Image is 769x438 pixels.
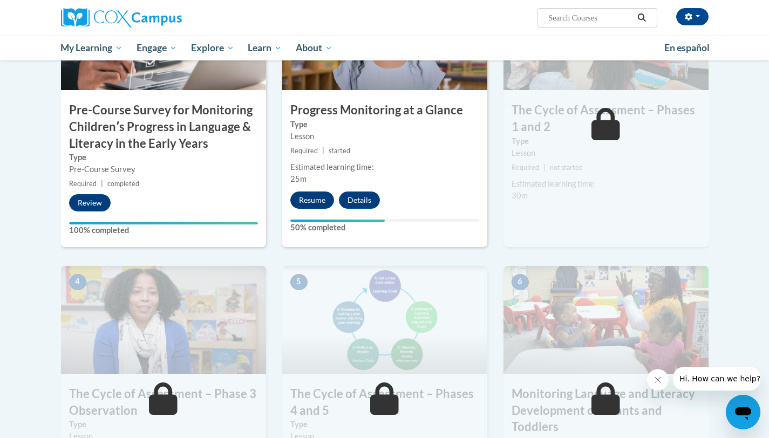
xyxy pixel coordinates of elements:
a: About [289,36,339,60]
span: Engage [137,42,177,54]
iframe: Button to launch messaging window [726,395,760,429]
span: 4 [69,274,86,290]
label: 50% completed [290,222,479,234]
a: Engage [130,36,184,60]
span: completed [107,180,139,188]
a: Learn [241,36,289,60]
span: 6 [512,274,529,290]
h3: Monitoring Language and Literacy Development of Infants and Toddlers [503,386,709,435]
img: Course Image [282,266,487,374]
span: En español [664,42,710,53]
div: Your progress [290,220,385,222]
label: Type [69,419,258,430]
label: Type [290,119,479,131]
a: Explore [184,36,241,60]
span: Explore [191,42,234,54]
button: Resume [290,191,334,209]
div: Estimated learning time: [512,178,700,190]
span: Learn [248,42,282,54]
div: Main menu [45,36,725,60]
img: Cox Campus [61,8,182,28]
span: About [296,42,332,54]
h3: The Cycle of Assessment – Phases 1 and 2 [503,102,709,135]
button: Details [339,191,380,209]
div: Pre-Course Survey [69,163,258,175]
label: Type [69,152,258,163]
span: 5 [290,274,308,290]
div: Your progress [69,222,258,224]
h3: The Cycle of Assessment – Phases 4 and 5 [282,386,487,419]
input: Search Courses [547,11,634,24]
img: Course Image [503,266,709,374]
label: Type [290,419,479,430]
a: Cox Campus [61,8,266,28]
h3: The Cycle of Assessment – Phase 3 Observation [61,386,266,419]
span: | [543,163,546,172]
span: Required [69,180,97,188]
label: Type [512,135,700,147]
span: started [329,147,350,155]
span: | [322,147,324,155]
div: Estimated learning time: [290,161,479,173]
button: Account Settings [676,8,709,25]
div: Lesson [512,147,700,159]
iframe: Close message [647,369,669,391]
span: 30m [512,191,528,200]
h3: Progress Monitoring at a Glance [282,102,487,119]
a: My Learning [54,36,130,60]
img: Course Image [61,266,266,374]
span: Required [512,163,539,172]
label: 100% completed [69,224,258,236]
a: En español [657,37,717,59]
span: not started [550,163,583,172]
div: Lesson [290,131,479,142]
span: 25m [290,174,307,183]
button: Search [634,11,650,24]
h3: Pre-Course Survey for Monitoring Childrenʹs Progress in Language & Literacy in the Early Years [61,102,266,152]
span: | [101,180,103,188]
iframe: Message from company [673,367,760,391]
span: Required [290,147,318,155]
button: Review [69,194,111,211]
span: My Learning [60,42,123,54]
